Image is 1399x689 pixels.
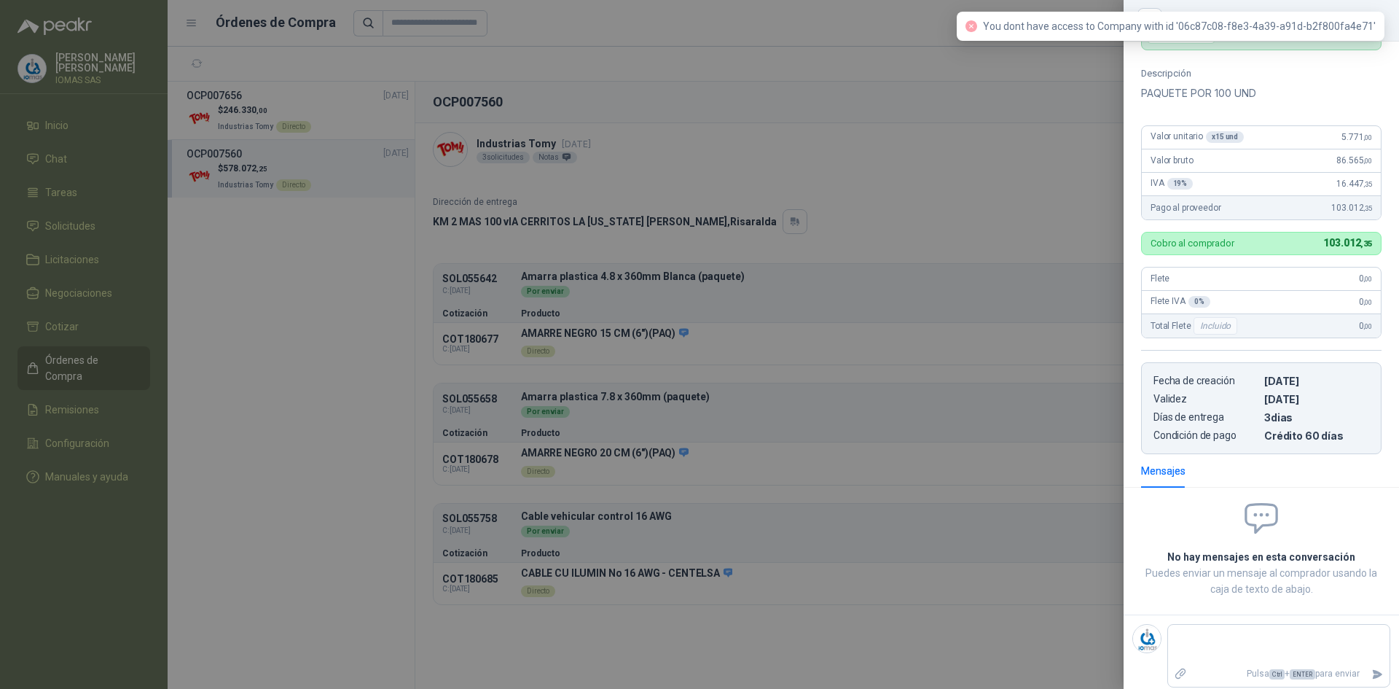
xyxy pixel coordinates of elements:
[1264,393,1369,405] p: [DATE]
[1363,322,1372,330] span: ,00
[1168,661,1193,687] label: Adjuntar archivos
[1323,237,1372,249] span: 103.012
[1153,393,1258,405] p: Validez
[1153,429,1258,442] p: Condición de pago
[1363,275,1372,283] span: ,00
[1151,178,1193,190] span: IVA
[1141,463,1186,479] div: Mensajes
[1365,661,1390,687] button: Enviar
[1269,669,1285,680] span: Ctrl
[1141,549,1382,565] h2: No hay mensajes en esta conversación
[1336,179,1372,189] span: 16.447
[1264,429,1369,442] p: Crédito 60 días
[1206,131,1244,143] div: x 15 und
[1194,317,1237,335] div: Incluido
[1151,131,1244,143] span: Valor unitario
[1336,155,1372,166] span: 86.565
[1151,296,1210,308] span: Flete IVA
[1141,68,1382,79] p: Descripción
[1264,375,1369,387] p: [DATE]
[1141,85,1382,102] p: PAQUETE POR 100 UND
[1290,669,1315,680] span: ENTER
[1151,238,1234,248] p: Cobro al comprador
[1188,296,1210,308] div: 0 %
[1151,317,1240,335] span: Total Flete
[1264,411,1369,424] p: 3 dias
[1153,375,1258,387] p: Fecha de creación
[1133,625,1161,653] img: Company Logo
[1151,155,1193,166] span: Valor bruto
[1167,178,1194,190] div: 19 %
[1359,273,1372,284] span: 0
[1331,203,1372,213] span: 103.012
[983,20,1376,32] span: You dont have access to Company with id '06c87c08-f8e3-4a39-a91d-b2f800fa4e71'
[1363,204,1372,212] span: ,35
[1141,565,1382,597] p: Puedes enviar un mensaje al comprador usando la caja de texto de abajo.
[1193,661,1366,687] p: Pulsa + para enviar
[1151,203,1221,213] span: Pago al proveedor
[1363,298,1372,306] span: ,00
[1359,321,1372,331] span: 0
[1363,180,1372,188] span: ,35
[1341,132,1372,142] span: 5.771
[965,20,977,32] span: close-circle
[1363,157,1372,165] span: ,00
[1151,273,1169,284] span: Flete
[1360,239,1372,249] span: ,35
[1153,411,1258,424] p: Días de entrega
[1359,297,1372,307] span: 0
[1363,133,1372,141] span: ,00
